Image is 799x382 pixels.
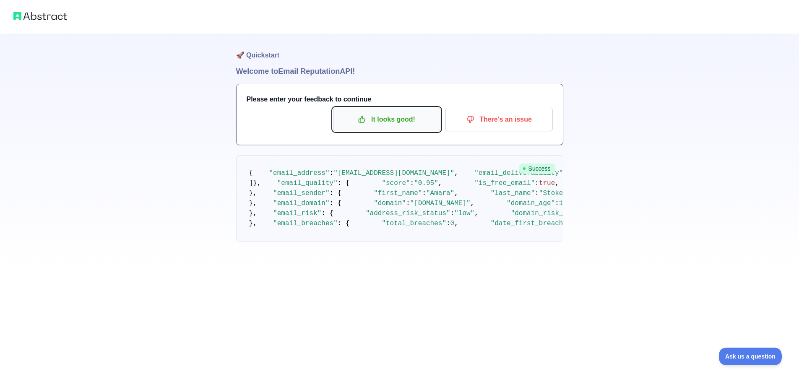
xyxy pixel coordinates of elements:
span: "first_name" [374,190,422,197]
span: : [535,190,539,197]
span: "score" [382,179,410,187]
img: Abstract logo [13,10,67,22]
span: : { [321,210,333,217]
span: : [410,179,414,187]
span: "last_name" [491,190,535,197]
span: "email_breaches" [273,220,338,227]
span: , [474,210,479,217]
span: "[EMAIL_ADDRESS][DOMAIN_NAME]" [333,169,454,177]
span: : [450,210,455,217]
p: It looks good! [339,112,434,127]
span: 10986 [559,200,579,207]
span: , [555,179,559,187]
p: There's an issue [452,112,547,127]
span: "email_deliverability" [474,169,563,177]
span: : { [338,179,350,187]
iframe: Toggle Customer Support [719,348,782,365]
span: "domain_risk_status" [511,210,591,217]
span: : { [330,200,342,207]
span: "email_quality" [277,179,338,187]
span: , [438,179,442,187]
h1: 🚀 Quickstart [236,34,563,65]
span: , [471,200,475,207]
span: : [422,190,426,197]
span: { [249,169,253,177]
span: "low" [454,210,474,217]
span: "[DOMAIN_NAME]" [410,200,471,207]
span: "email_address" [269,169,330,177]
span: "is_free_email" [474,179,535,187]
span: : [330,169,334,177]
span: , [454,220,458,227]
span: "email_sender" [273,190,329,197]
span: "domain" [374,200,406,207]
span: "address_risk_status" [366,210,450,217]
span: : { [330,190,342,197]
span: , [454,169,458,177]
span: , [454,190,458,197]
span: "date_first_breached" [491,220,575,227]
h1: Welcome to Email Reputation API! [236,65,563,77]
span: : [406,200,410,207]
span: "0.95" [414,179,438,187]
span: "Amara" [426,190,454,197]
span: 0 [450,220,455,227]
span: "email_domain" [273,200,329,207]
span: "Stoke" [539,190,567,197]
span: : [555,200,559,207]
span: : [446,220,450,227]
span: : { [338,220,350,227]
h3: Please enter your feedback to continue [247,94,553,104]
span: true [539,179,555,187]
span: "total_breaches" [382,220,446,227]
span: Success [519,164,555,174]
button: There's an issue [445,108,553,131]
button: It looks good! [333,108,440,131]
span: : [535,179,539,187]
span: "email_risk" [273,210,321,217]
span: "domain_age" [507,200,555,207]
